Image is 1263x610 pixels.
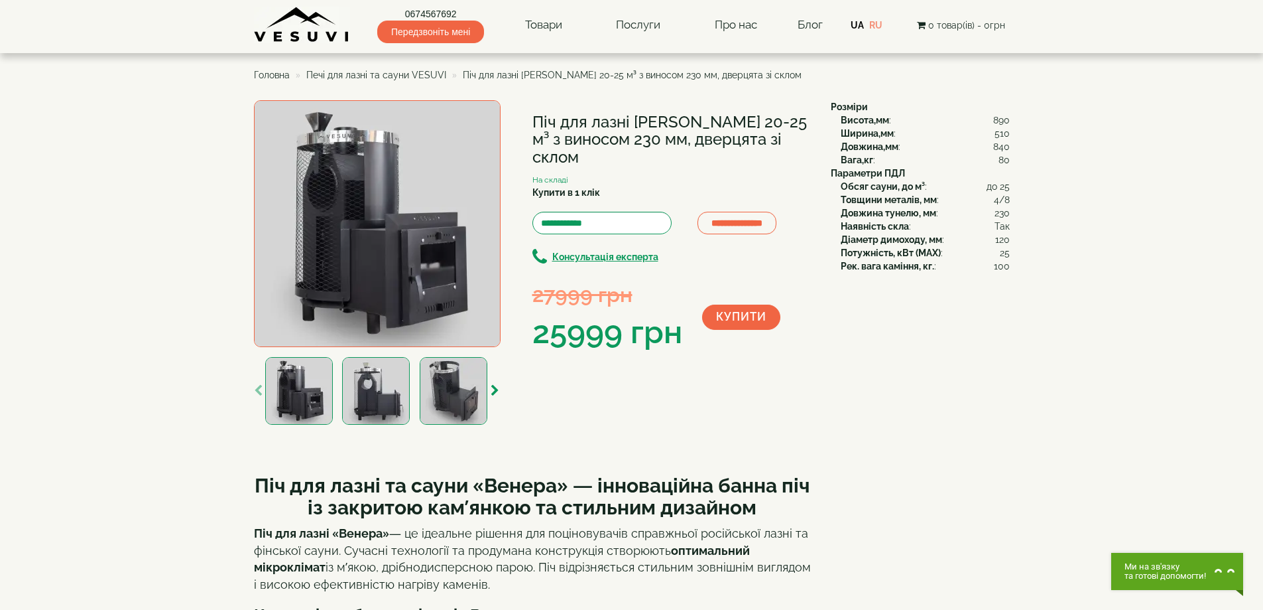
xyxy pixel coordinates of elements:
[254,7,350,43] img: Завод VESUVI
[841,221,909,232] b: Наявність скла
[841,208,936,218] b: Довжина тунелю, мм
[994,220,1010,233] span: Так
[841,246,1010,260] div: :
[254,100,501,347] img: Піч для лазні Venera 20-25 м³ з виносом 230 мм, дверцята зі склом
[994,206,1010,220] span: 230
[993,114,1010,127] span: 890
[463,70,802,80] span: Піч для лазні [PERSON_NAME] 20-25 м³ з виносом 230 мм, дверцята зі склом
[841,155,873,165] b: Вага,кг
[841,233,1010,246] div: :
[603,10,674,40] a: Послуги
[254,526,389,540] strong: Піч для лазні «Венера»
[995,233,1010,246] span: 120
[994,193,1010,206] span: 4/8
[532,175,568,185] small: На складі
[841,114,1010,127] div: :
[532,186,600,199] label: Купити в 1 клік
[552,252,658,262] b: Консультація експерта
[993,140,1010,153] span: 840
[701,10,770,40] a: Про нас
[987,180,1010,193] span: до 25
[512,10,575,40] a: Товари
[994,260,1010,273] span: 100
[841,248,941,258] b: Потужність, кВт (MAX)
[532,114,811,166] h1: Піч для лазні [PERSON_NAME] 20-25 м³ з виносом 230 мм, дверцята зі склом
[1124,562,1206,572] span: Ми на зв'язку
[913,18,1009,33] button: 0 товар(ів) - 0грн
[869,20,882,31] a: RU
[254,70,290,80] a: Головна
[841,194,937,205] b: Товщини металів, мм
[841,206,1010,220] div: :
[841,261,934,271] b: Рек. вага каміння, кг.
[306,70,446,80] a: Печі для лазні та сауни VESUVI
[841,140,1010,153] div: :
[702,305,780,330] button: Купити
[928,20,1005,31] span: 0 товар(ів) - 0грн
[798,18,823,31] a: Блог
[377,7,484,21] a: 0674567692
[841,234,942,245] b: Діаметр димоходу, мм
[255,474,810,519] strong: Піч для лазні та сауни «Венера» — інноваційна банна піч із закритою кам’янкою та стильним дизайном
[1111,553,1243,590] button: Chat button
[1124,572,1206,581] span: та готові допомогти!
[342,357,410,425] img: Піч для лазні Venera 20-25 м³ з виносом 230 мм, дверцята зі склом
[841,181,925,192] b: Обсяг сауни, до м³
[831,168,905,179] b: Параметри ПДЛ
[994,127,1010,140] span: 510
[1000,246,1010,260] span: 25
[254,525,811,593] p: — це ідеальне рішення для поціновувачів справжньої російської лазні та фінської сауни. Сучасні те...
[265,357,333,425] img: Піч для лазні Venera 20-25 м³ з виносом 230 мм, дверцята зі склом
[532,279,682,309] div: 27999 грн
[841,180,1010,193] div: :
[841,127,1010,140] div: :
[841,153,1010,167] div: :
[841,260,1010,273] div: :
[532,310,682,355] div: 25999 грн
[377,21,484,43] span: Передзвоніть мені
[841,220,1010,233] div: :
[841,193,1010,206] div: :
[841,115,889,125] b: Висота,мм
[420,357,487,425] img: Піч для лазні Venera 20-25 м³ з виносом 230 мм, дверцята зі склом
[841,141,898,152] b: Довжина,мм
[998,153,1010,167] span: 80
[851,20,864,31] a: UA
[841,128,894,139] b: Ширина,мм
[831,102,868,112] b: Розміри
